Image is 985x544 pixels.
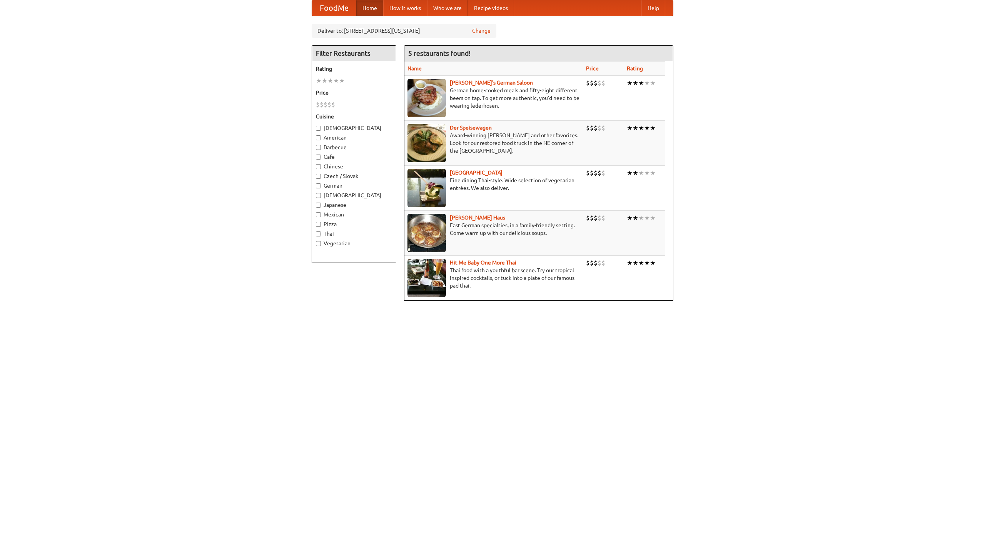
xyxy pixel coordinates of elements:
a: How it works [383,0,427,16]
li: $ [601,214,605,222]
a: Change [472,27,491,35]
input: Vegetarian [316,241,321,246]
li: $ [598,259,601,267]
a: [PERSON_NAME]'s German Saloon [450,80,533,86]
li: $ [594,214,598,222]
img: esthers.jpg [407,79,446,117]
input: Czech / Slovak [316,174,321,179]
a: Price [586,65,599,72]
li: ★ [627,214,633,222]
li: ★ [638,124,644,132]
p: East German specialties, in a family-friendly setting. Come warm up with our delicious soups. [407,221,580,237]
p: German home-cooked meals and fifty-eight different beers on tap. To get more authentic, you'd nee... [407,87,580,110]
li: $ [594,79,598,87]
li: ★ [644,124,650,132]
li: $ [601,259,605,267]
img: speisewagen.jpg [407,124,446,162]
ng-pluralize: 5 restaurants found! [408,50,471,57]
h4: Filter Restaurants [312,46,396,61]
label: Vegetarian [316,240,392,247]
li: $ [590,214,594,222]
li: $ [598,79,601,87]
li: $ [590,79,594,87]
a: Name [407,65,422,72]
a: Who we are [427,0,468,16]
input: Mexican [316,212,321,217]
li: $ [586,259,590,267]
a: Rating [627,65,643,72]
li: $ [320,100,324,109]
p: Award-winning [PERSON_NAME] and other favorites. Look for our restored food truck in the NE corne... [407,131,580,155]
a: FoodMe [312,0,356,16]
a: Der Speisewagen [450,125,492,131]
li: ★ [638,214,644,222]
li: ★ [627,169,633,177]
li: $ [327,100,331,109]
li: $ [598,214,601,222]
li: ★ [644,214,650,222]
img: kohlhaus.jpg [407,214,446,252]
li: ★ [633,214,638,222]
label: [DEMOGRAPHIC_DATA] [316,124,392,132]
a: [GEOGRAPHIC_DATA] [450,170,503,176]
li: $ [590,259,594,267]
label: Chinese [316,163,392,170]
label: Pizza [316,220,392,228]
li: ★ [650,124,656,132]
li: ★ [627,124,633,132]
input: German [316,183,321,188]
label: Barbecue [316,143,392,151]
a: Home [356,0,383,16]
li: $ [324,100,327,109]
li: ★ [638,259,644,267]
li: $ [594,259,598,267]
input: Chinese [316,164,321,169]
a: Hit Me Baby One More Thai [450,260,516,266]
h5: Cuisine [316,113,392,120]
label: American [316,134,392,141]
li: $ [594,124,598,132]
p: Thai food with a youthful bar scene. Try our tropical inspired cocktails, or tuck into a plate of... [407,266,580,289]
li: ★ [627,259,633,267]
div: Deliver to: [STREET_ADDRESS][US_STATE] [312,24,496,38]
p: Fine dining Thai-style. Wide selection of vegetarian entrées. We also deliver. [407,176,580,192]
li: $ [598,169,601,177]
input: [DEMOGRAPHIC_DATA] [316,193,321,198]
li: ★ [638,79,644,87]
li: ★ [633,169,638,177]
label: German [316,182,392,190]
li: ★ [316,77,322,85]
label: Mexican [316,211,392,218]
li: ★ [633,259,638,267]
li: $ [590,124,594,132]
input: [DEMOGRAPHIC_DATA] [316,126,321,131]
li: ★ [633,124,638,132]
li: $ [590,169,594,177]
li: $ [601,169,605,177]
li: ★ [650,79,656,87]
li: $ [586,169,590,177]
h5: Rating [316,65,392,73]
li: ★ [327,77,333,85]
li: $ [601,79,605,87]
input: Barbecue [316,145,321,150]
li: $ [331,100,335,109]
label: [DEMOGRAPHIC_DATA] [316,191,392,199]
li: $ [598,124,601,132]
input: Thai [316,231,321,236]
li: ★ [650,259,656,267]
img: satay.jpg [407,169,446,207]
li: ★ [644,79,650,87]
a: Recipe videos [468,0,514,16]
h5: Price [316,89,392,96]
input: American [316,135,321,140]
li: $ [586,79,590,87]
li: ★ [633,79,638,87]
b: [PERSON_NAME] Haus [450,215,505,221]
li: ★ [644,259,650,267]
input: Japanese [316,203,321,208]
li: $ [586,214,590,222]
label: Japanese [316,201,392,209]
